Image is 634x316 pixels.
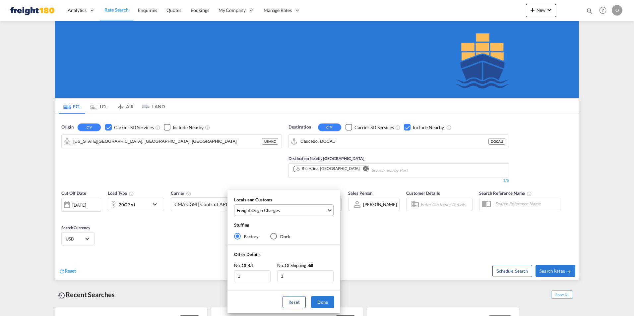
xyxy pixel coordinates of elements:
md-radio-button: Factory [234,233,259,239]
div: Origin Charges [251,207,280,213]
span: , [237,207,327,213]
button: Done [311,296,334,308]
button: Reset [283,296,306,308]
input: No. Of Shipping Bill [277,270,334,282]
span: No. Of Shipping Bill [277,263,313,268]
div: Freight [237,207,250,213]
span: Other Details [234,252,261,257]
input: No. Of B/L [234,270,271,282]
span: No. Of B/L [234,263,254,268]
md-select: Select Locals and Customs: Freight, Origin Charges [234,204,334,216]
span: Stuffing [234,222,249,228]
md-radio-button: Dock [270,233,290,239]
span: Locals and Customs [234,197,272,202]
